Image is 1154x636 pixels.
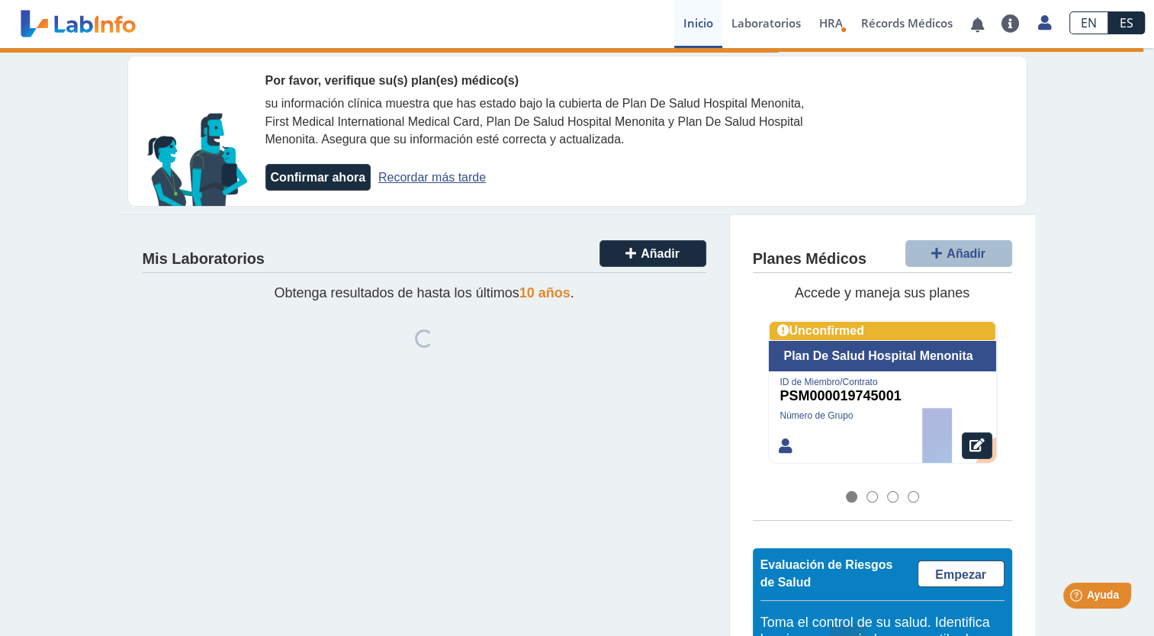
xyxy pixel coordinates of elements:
span: HRA [819,15,843,31]
iframe: Help widget launcher [1018,577,1137,619]
a: Recordar más tarde [378,171,486,184]
span: Evaluación de Riesgos de Salud [760,558,893,589]
a: Empezar [918,561,1005,587]
button: Añadir [905,240,1012,267]
button: Confirmar ahora [265,164,371,191]
a: ES [1108,11,1145,34]
h4: Planes Médicos [753,250,866,268]
span: su información clínica muestra que has estado bajo la cubierta de Plan De Salud Hospital Menonita... [265,97,805,146]
button: Añadir [600,240,706,267]
span: Accede y maneja sus planes [795,285,969,300]
span: Añadir [641,247,680,260]
span: 10 años [519,285,571,300]
a: EN [1069,11,1108,34]
span: Añadir [947,247,985,260]
div: Por favor, verifique su(s) plan(es) médico(s) [265,72,807,90]
span: Obtenga resultados de hasta los últimos . [274,285,574,300]
h4: Mis Laboratorios [143,250,265,268]
span: Empezar [935,568,986,581]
